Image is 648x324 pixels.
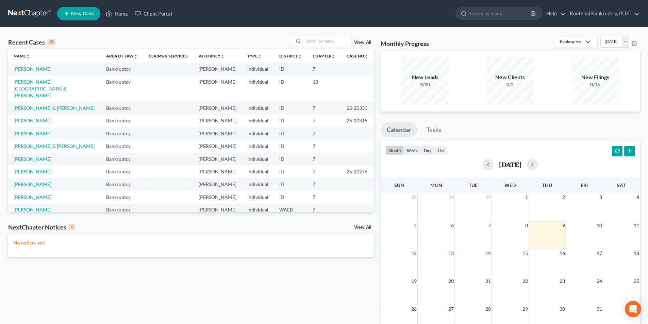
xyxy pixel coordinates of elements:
td: 7 [307,63,341,75]
td: 7 [307,165,341,178]
td: Bankruptcy [101,63,143,75]
p: No notices yet! [14,239,368,246]
span: 21 [485,277,492,285]
td: WAEB [274,204,307,216]
td: [PERSON_NAME] [193,115,242,127]
span: 17 [596,249,603,257]
td: Individual [242,178,274,191]
span: Fri [581,182,588,188]
i: unfold_more [364,54,368,58]
a: View All [354,40,371,45]
a: Case Nounfold_more [347,53,368,58]
span: 28 [485,305,492,313]
td: Individual [242,153,274,165]
td: 7 [307,102,341,114]
span: 20 [448,277,454,285]
span: 26 [411,305,417,313]
td: 7 [307,127,341,140]
span: 22 [522,277,529,285]
div: New Clients [486,73,534,81]
span: 9 [562,221,566,229]
span: 3 [599,193,603,201]
a: [PERSON_NAME] [14,156,51,162]
span: 16 [559,249,566,257]
div: Bankruptcy [560,39,581,45]
td: Bankruptcy [101,191,143,203]
span: New Case [71,11,94,16]
span: Mon [430,182,442,188]
span: 27 [448,305,454,313]
td: Individual [242,140,274,152]
td: ID [274,102,307,114]
td: ID [274,115,307,127]
button: day [421,146,435,155]
th: Claims & Services [143,49,193,63]
td: [PERSON_NAME] [193,140,242,152]
td: Bankruptcy [101,127,143,140]
td: Bankruptcy [101,204,143,216]
a: Chapterunfold_more [313,53,336,58]
td: [PERSON_NAME] [193,191,242,203]
td: ID [274,127,307,140]
span: 25 [633,277,640,285]
button: week [404,146,421,155]
td: Individual [242,63,274,75]
span: 4 [636,193,640,201]
td: [PERSON_NAME] [193,63,242,75]
input: Search by name... [469,7,531,20]
span: 11 [633,221,640,229]
td: Individual [242,204,274,216]
span: 12 [411,249,417,257]
td: Bankruptcy [101,102,143,114]
td: [PERSON_NAME] [193,153,242,165]
i: unfold_more [257,54,262,58]
span: 15 [522,249,529,257]
td: 7 [307,191,341,203]
td: 7 [307,204,341,216]
h2: [DATE] [499,161,521,168]
span: 1 [525,193,529,201]
td: ID [274,191,307,203]
td: Bankruptcy [101,165,143,178]
a: Attorneyunfold_more [199,53,225,58]
span: 29 [522,305,529,313]
a: Nameunfold_more [14,53,30,58]
td: 7 [307,115,341,127]
td: 25-20276 [341,165,374,178]
td: ID [274,63,307,75]
td: Individual [242,127,274,140]
div: 0/16 [571,81,619,88]
td: 7 [307,140,341,152]
span: 8 [525,221,529,229]
a: Tasks [420,122,447,137]
td: ID [274,75,307,102]
td: 7 [307,153,341,165]
span: 6 [450,221,454,229]
i: unfold_more [332,54,336,58]
a: [PERSON_NAME] [14,207,51,212]
a: [PERSON_NAME] [14,181,51,187]
a: [PERSON_NAME] [14,118,51,123]
i: unfold_more [298,54,302,58]
a: Area of Lawunfold_more [106,53,138,58]
div: NextChapter Notices [8,223,75,231]
td: Individual [242,191,274,203]
span: 23 [559,277,566,285]
span: 29 [448,193,454,201]
td: Individual [242,75,274,102]
span: 28 [411,193,417,201]
div: 9/20 [401,81,449,88]
span: 10 [596,221,603,229]
td: Bankruptcy [101,178,143,191]
a: Districtunfold_more [279,53,302,58]
a: Kootenai Bankruptcy, PLLC [566,7,639,20]
td: [PERSON_NAME] [193,204,242,216]
td: Individual [242,115,274,127]
td: ID [274,153,307,165]
span: 14 [485,249,492,257]
span: 13 [448,249,454,257]
a: Calendar [381,122,417,137]
div: Recent Cases [8,38,55,46]
a: Client Portal [131,7,176,20]
td: Individual [242,102,274,114]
